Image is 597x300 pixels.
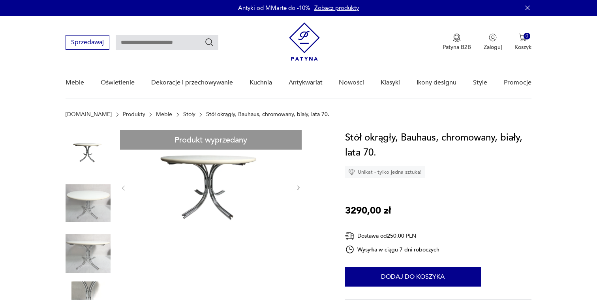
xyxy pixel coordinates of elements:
img: Ikona diamentu [348,169,355,176]
img: Ikona koszyka [519,34,527,41]
img: Ikona dostawy [345,231,355,241]
a: Ikony designu [417,67,456,98]
a: Dekoracje i przechowywanie [151,67,233,98]
p: Antyki od MMarte do -10% [238,4,310,12]
img: Zdjęcie produktu Stół okrągły, Bauhaus, chromowany, biały, lata 70. [66,130,111,175]
p: Koszyk [514,43,531,51]
button: Patyna B2B [443,34,471,51]
a: Sprzedawaj [66,40,109,46]
a: Nowości [339,67,364,98]
div: Unikat - tylko jedna sztuka! [345,166,425,178]
a: Style [473,67,487,98]
h1: Stół okrągły, Bauhaus, chromowany, biały, lata 70. [345,130,531,160]
p: Zaloguj [484,43,502,51]
button: 0Koszyk [514,34,531,51]
img: Zdjęcie produktu Stół okrągły, Bauhaus, chromowany, biały, lata 70. [66,181,111,226]
a: Meble [156,111,172,118]
a: Stoły [183,111,195,118]
a: Antykwariat [289,67,323,98]
p: 3290,00 zł [345,203,391,218]
a: Meble [66,67,84,98]
button: Dodaj do koszyka [345,267,481,287]
img: Ikonka użytkownika [489,34,497,41]
a: Promocje [504,67,531,98]
a: Produkty [123,111,145,118]
a: Ikona medaluPatyna B2B [443,34,471,51]
button: Zaloguj [484,34,502,51]
img: Patyna - sklep z meblami i dekoracjami vintage [289,22,320,61]
a: Kuchnia [250,67,272,98]
div: Wysyłka w ciągu 7 dni roboczych [345,245,440,254]
button: Szukaj [205,37,214,47]
a: Zobacz produkty [314,4,359,12]
p: Patyna B2B [443,43,471,51]
button: Sprzedawaj [66,35,109,50]
img: Zdjęcie produktu Stół okrągły, Bauhaus, chromowany, biały, lata 70. [135,130,287,245]
a: Oświetlenie [101,67,135,98]
img: Zdjęcie produktu Stół okrągły, Bauhaus, chromowany, biały, lata 70. [66,231,111,276]
div: Produkt wyprzedany [120,130,302,150]
img: Ikona medalu [453,34,461,42]
div: Dostawa od 250,00 PLN [345,231,440,241]
div: 0 [524,33,530,39]
p: Stół okrągły, Bauhaus, chromowany, biały, lata 70. [206,111,329,118]
a: Klasyki [381,67,400,98]
a: [DOMAIN_NAME] [66,111,112,118]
